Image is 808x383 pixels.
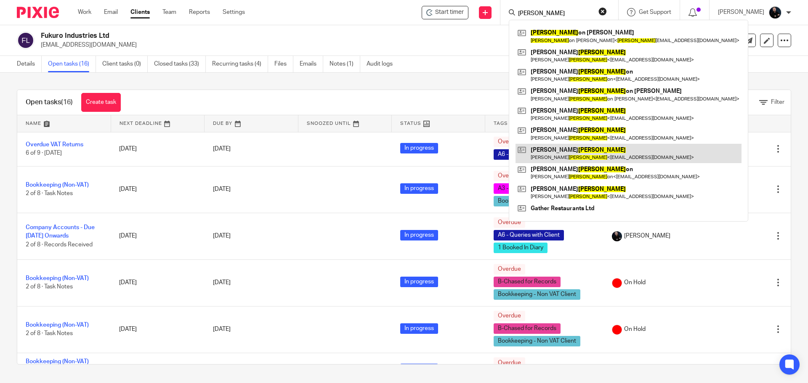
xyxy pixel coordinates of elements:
[624,232,670,240] span: [PERSON_NAME]
[494,289,580,300] span: Bookkeeping - Non VAT Client
[26,182,89,188] a: Bookkeeping (Non-VAT)
[639,9,671,15] span: Get Support
[111,259,204,306] td: [DATE]
[400,183,438,194] span: In progress
[130,8,150,16] a: Clients
[26,142,83,148] a: Overdue VAT Returns
[771,99,784,105] span: Filter
[274,56,293,72] a: Files
[41,32,550,40] h2: Fukuro Industries Ltd
[300,56,323,72] a: Emails
[48,56,96,72] a: Open tasks (16)
[41,41,677,49] p: [EMAIL_ADDRESS][DOMAIN_NAME]
[494,230,564,240] span: A6 - Queries with Client
[330,56,360,72] a: Notes (1)
[494,149,564,160] span: A6 - Queries with Client
[212,56,268,72] a: Recurring tasks (4)
[494,311,525,321] span: Overdue
[17,7,59,18] img: Pixie
[400,230,438,240] span: In progress
[612,231,622,241] img: Headshots%20accounting4everything_Poppy%20Jakes%20Photography-2203.jpg
[400,121,421,126] span: Status
[494,357,525,368] span: Overdue
[26,284,73,290] span: 2 of 8 · Task Notes
[154,56,206,72] a: Closed tasks (33)
[26,225,95,239] a: Company Accounts - Due [DATE] Onwards
[17,32,35,49] img: svg%3E
[494,183,562,194] span: A3 - Records Received
[598,7,607,16] button: Clear
[111,132,204,166] td: [DATE]
[213,233,231,239] span: [DATE]
[367,56,399,72] a: Audit logs
[400,364,438,374] span: In progress
[624,278,646,287] span: On Hold
[213,326,231,332] span: [DATE]
[422,6,468,19] div: Fukuro Industries Ltd
[189,8,210,16] a: Reports
[111,166,204,213] td: [DATE]
[494,137,525,147] span: Overdue
[26,242,93,248] span: 2 of 8 · Records Received
[768,6,782,19] img: Headshots%20accounting4everything_Poppy%20Jakes%20Photography-2203.jpg
[26,359,89,365] a: Bookkeeping (Non-VAT)
[624,325,646,333] span: On Hold
[494,336,580,346] span: Bookkeeping - Non VAT Client
[494,121,508,126] span: Tags
[494,196,580,206] span: Bookkeeping - Non VAT Client
[26,331,73,337] span: 2 of 8 · Task Notes
[612,325,622,335] img: Screenshot%202024-07-02%20143540.png
[494,217,525,228] span: Overdue
[400,277,438,287] span: In progress
[111,306,204,353] td: [DATE]
[435,8,464,17] span: Start timer
[400,323,438,334] span: In progress
[494,277,561,287] span: B-Chased for Records
[494,264,525,275] span: Overdue
[213,146,231,152] span: [DATE]
[494,323,561,334] span: B-Chased for Records
[17,56,42,72] a: Details
[612,278,622,288] img: Screenshot%202024-07-02%20143540.png
[162,8,176,16] a: Team
[718,8,764,16] p: [PERSON_NAME]
[307,121,351,126] span: Snoozed Until
[26,275,89,281] a: Bookkeeping (Non-VAT)
[81,93,121,112] a: Create task
[26,322,89,328] a: Bookkeeping (Non-VAT)
[104,8,118,16] a: Email
[78,8,91,16] a: Work
[102,56,148,72] a: Client tasks (0)
[61,99,73,106] span: (16)
[213,186,231,192] span: [DATE]
[223,8,245,16] a: Settings
[494,171,525,181] span: Overdue
[213,280,231,285] span: [DATE]
[517,10,593,18] input: Search
[494,243,548,253] span: 1 Booked In Diary
[400,143,438,153] span: In progress
[26,191,73,197] span: 2 of 8 · Task Notes
[111,213,204,259] td: [DATE]
[26,98,73,107] h1: Open tasks
[26,151,62,156] span: 6 of 9 · [DATE]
